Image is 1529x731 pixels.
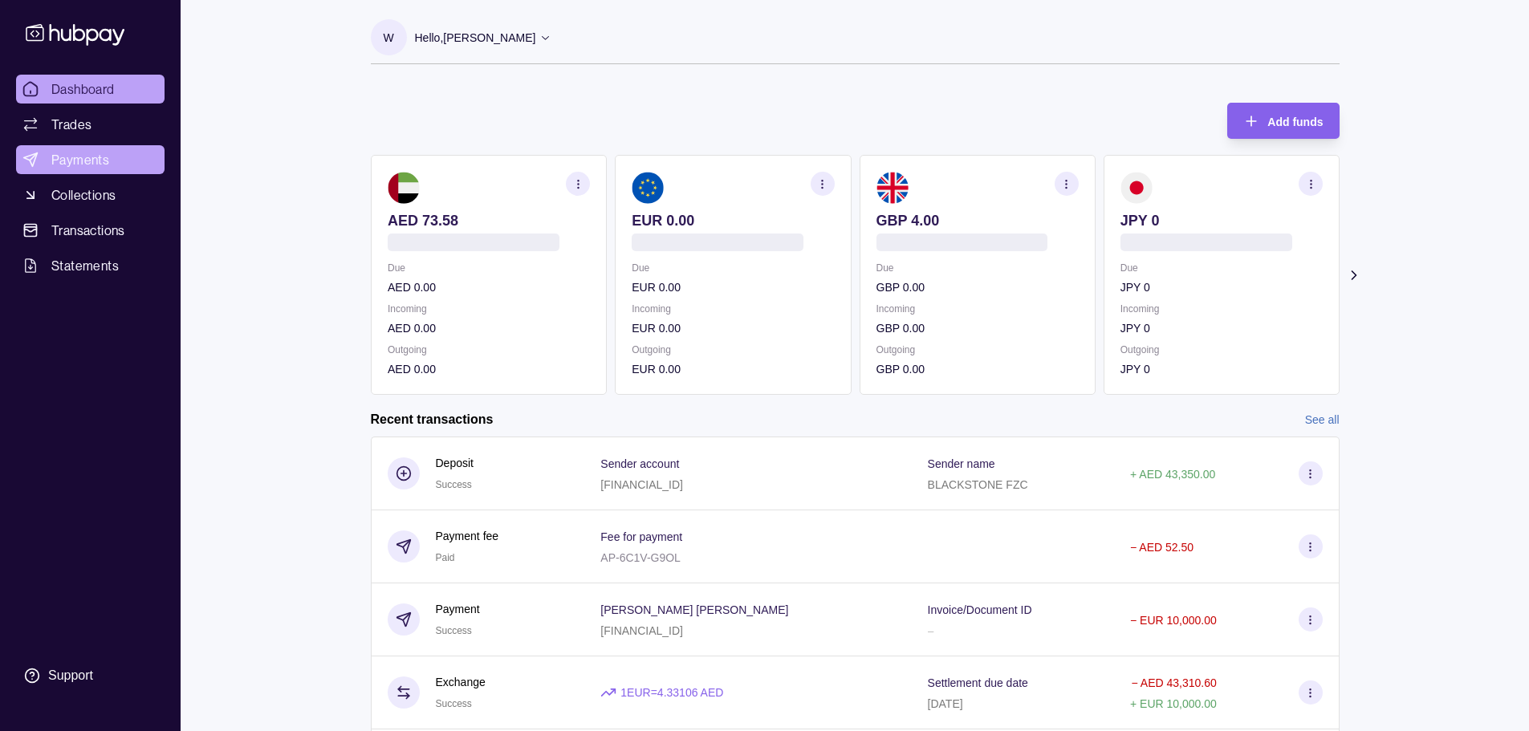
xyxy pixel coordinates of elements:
[388,341,590,359] p: Outgoing
[1120,360,1322,378] p: JPY 0
[48,667,93,684] div: Support
[436,600,480,618] p: Payment
[16,216,165,245] a: Transactions
[16,659,165,692] a: Support
[16,181,165,209] a: Collections
[1120,212,1322,229] p: JPY 0
[876,278,1078,296] p: GBP 0.00
[436,625,472,636] span: Success
[1120,319,1322,337] p: JPY 0
[1132,676,1217,689] p: − AED 43,310.60
[876,212,1078,229] p: GBP 4.00
[876,360,1078,378] p: GBP 0.00
[928,478,1028,491] p: BLACKSTONE FZC
[388,300,590,318] p: Incoming
[371,411,494,428] h2: Recent transactions
[16,75,165,104] a: Dashboard
[876,259,1078,277] p: Due
[436,479,472,490] span: Success
[620,684,723,701] p: 1 EUR = 4.33106 AED
[436,698,472,709] span: Success
[1120,300,1322,318] p: Incoming
[1130,541,1194,554] p: − AED 52.50
[928,676,1028,689] p: Settlement due date
[632,259,834,277] p: Due
[1305,411,1340,428] a: See all
[436,552,455,563] span: Paid
[600,624,683,637] p: [FINANCIAL_ID]
[1130,697,1217,710] p: + EUR 10,000.00
[600,530,682,543] p: Fee for payment
[1130,468,1215,481] p: + AED 43,350.00
[1120,341,1322,359] p: Outgoing
[1120,259,1322,277] p: Due
[632,212,834,229] p: EUR 0.00
[632,172,664,204] img: eu
[436,527,499,545] p: Payment fee
[388,212,590,229] p: AED 73.58
[51,115,91,134] span: Trades
[1227,103,1339,139] button: Add funds
[1267,116,1323,128] span: Add funds
[51,256,119,275] span: Statements
[600,551,681,564] p: AP-6C1V-G9OL
[436,673,486,691] p: Exchange
[632,360,834,378] p: EUR 0.00
[632,300,834,318] p: Incoming
[51,221,125,240] span: Transactions
[388,360,590,378] p: AED 0.00
[876,300,1078,318] p: Incoming
[388,278,590,296] p: AED 0.00
[16,251,165,280] a: Statements
[16,110,165,139] a: Trades
[1130,614,1217,627] p: − EUR 10,000.00
[928,457,995,470] p: Sender name
[876,319,1078,337] p: GBP 0.00
[632,278,834,296] p: EUR 0.00
[1120,278,1322,296] p: JPY 0
[632,341,834,359] p: Outgoing
[632,319,834,337] p: EUR 0.00
[600,603,788,616] p: [PERSON_NAME] [PERSON_NAME]
[600,478,683,491] p: [FINANCIAL_ID]
[415,29,536,47] p: Hello, [PERSON_NAME]
[600,457,679,470] p: Sender account
[51,185,116,205] span: Collections
[876,341,1078,359] p: Outgoing
[928,603,1032,616] p: Invoice/Document ID
[388,172,420,204] img: ae
[876,172,908,204] img: gb
[51,150,109,169] span: Payments
[16,145,165,174] a: Payments
[1120,172,1152,204] img: jp
[928,624,934,637] p: –
[383,29,393,47] p: W
[388,259,590,277] p: Due
[51,79,115,99] span: Dashboard
[928,697,963,710] p: [DATE]
[388,319,590,337] p: AED 0.00
[436,454,474,472] p: Deposit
